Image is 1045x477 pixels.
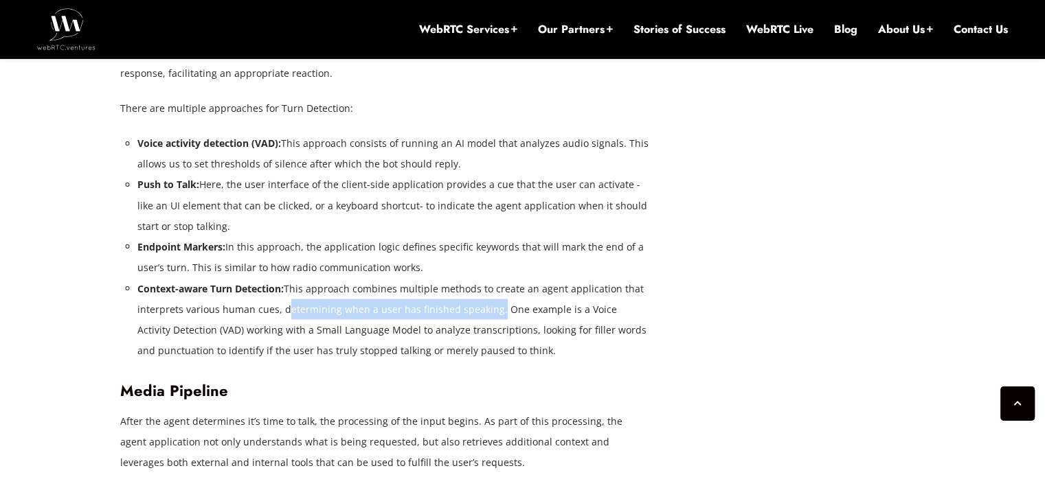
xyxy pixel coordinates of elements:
a: WebRTC Live [746,22,813,37]
a: Stories of Success [633,22,726,37]
h3: Media Pipeline [120,381,649,399]
p: There are multiple approaches for Turn Detection: [120,98,649,119]
strong: Push to Talk: [137,178,199,191]
strong: Context-aware Turn Detection: [137,281,284,294]
li: In this approach, the application logic defines specific keywords that will mark the end of a use... [137,236,649,277]
strong: Endpoint Markers: [137,240,225,253]
a: Contact Us [954,22,1008,37]
li: This approach combines multiple methods to create an agent application that interprets various hu... [137,278,649,360]
a: Our Partners [538,22,613,37]
li: Here, the user interface of the client-side application provides a cue that the user can activate... [137,174,649,236]
a: WebRTC Services [419,22,517,37]
img: WebRTC.ventures [37,8,95,49]
li: This approach consists of running an AI model that analyzes audio signals. This allows us to set ... [137,133,649,174]
a: About Us [878,22,933,37]
p: After the agent determines it’s time to talk, the processing of the input begins. As part of this... [120,410,649,472]
a: Blog [834,22,857,37]
strong: Voice activity detection (VAD): [137,137,281,150]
